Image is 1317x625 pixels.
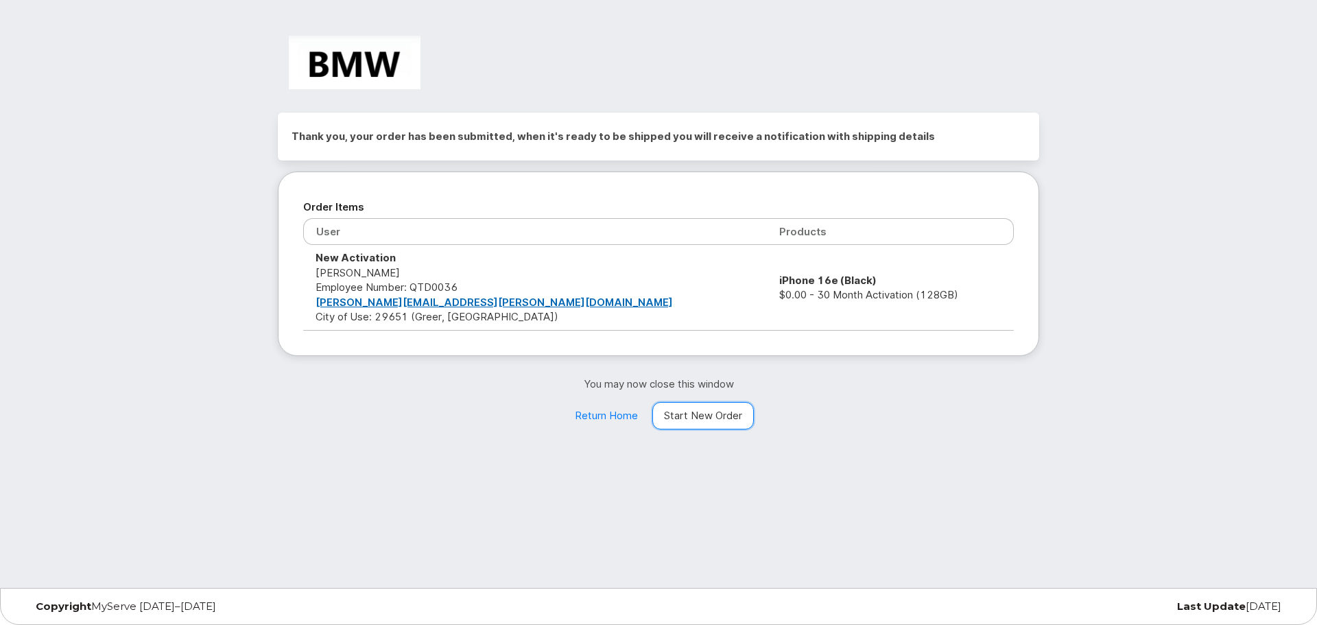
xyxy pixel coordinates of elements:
a: Return Home [563,402,650,429]
iframe: Messenger Launcher [1257,565,1307,615]
img: BMW Manufacturing Co LLC [289,36,420,89]
th: User [303,218,767,245]
strong: New Activation [316,251,396,264]
strong: Copyright [36,600,91,613]
h2: Order Items [303,197,1014,217]
h2: Thank you, your order has been submitted, when it's ready to be shipped you will receive a notifi... [292,126,1025,147]
th: Products [767,218,1014,245]
td: $0.00 - 30 Month Activation (128GB) [767,245,1014,330]
a: Start New Order [652,402,754,429]
div: [DATE] [870,601,1292,612]
strong: iPhone 16e (Black) [779,274,877,287]
td: [PERSON_NAME] City of Use: 29651 (Greer, [GEOGRAPHIC_DATA]) [303,245,767,330]
a: [PERSON_NAME][EMAIL_ADDRESS][PERSON_NAME][DOMAIN_NAME] [316,296,673,309]
p: You may now close this window [278,377,1039,391]
div: MyServe [DATE]–[DATE] [25,601,447,612]
strong: Last Update [1177,600,1246,613]
span: Employee Number: QTD0036 [316,281,458,294]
